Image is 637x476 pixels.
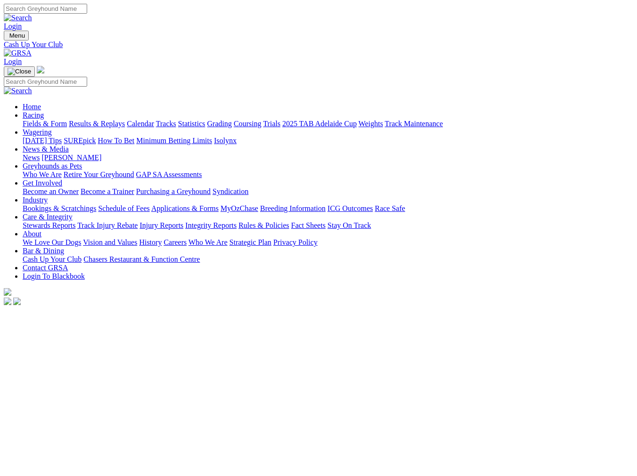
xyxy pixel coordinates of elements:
[83,255,200,263] a: Chasers Restaurant & Function Centre
[23,230,41,238] a: About
[23,111,44,119] a: Racing
[23,221,633,230] div: Care & Integrity
[282,120,357,128] a: 2025 TAB Adelaide Cup
[23,137,633,145] div: Wagering
[9,32,25,39] span: Menu
[263,120,280,128] a: Trials
[23,162,82,170] a: Greyhounds as Pets
[238,221,289,229] a: Rules & Policies
[23,255,633,264] div: Bar & Dining
[23,120,633,128] div: Racing
[375,204,405,212] a: Race Safe
[4,298,11,305] img: facebook.svg
[23,103,41,111] a: Home
[13,298,21,305] img: twitter.svg
[23,247,64,255] a: Bar & Dining
[4,4,87,14] input: Search
[23,272,85,280] a: Login To Blackbook
[23,213,73,221] a: Care & Integrity
[4,57,22,65] a: Login
[23,137,62,145] a: [DATE] Tips
[98,204,149,212] a: Schedule of Fees
[23,179,62,187] a: Get Involved
[23,153,40,161] a: News
[212,187,248,195] a: Syndication
[188,238,228,246] a: Who We Are
[234,120,261,128] a: Coursing
[23,196,48,204] a: Industry
[136,137,212,145] a: Minimum Betting Limits
[4,31,29,40] button: Toggle navigation
[41,153,101,161] a: [PERSON_NAME]
[151,204,219,212] a: Applications & Forms
[64,170,134,178] a: Retire Your Greyhound
[4,40,633,49] a: Cash Up Your Club
[178,120,205,128] a: Statistics
[220,204,258,212] a: MyOzChase
[214,137,237,145] a: Isolynx
[163,238,187,246] a: Careers
[359,120,383,128] a: Weights
[8,68,31,75] img: Close
[98,137,135,145] a: How To Bet
[327,204,373,212] a: ICG Outcomes
[136,170,202,178] a: GAP SA Assessments
[4,14,32,22] img: Search
[64,137,96,145] a: SUREpick
[23,170,62,178] a: Who We Are
[385,120,443,128] a: Track Maintenance
[23,255,82,263] a: Cash Up Your Club
[23,204,96,212] a: Bookings & Scratchings
[23,120,67,128] a: Fields & Form
[23,187,79,195] a: Become an Owner
[207,120,232,128] a: Grading
[23,264,68,272] a: Contact GRSA
[4,288,11,296] img: logo-grsa-white.png
[139,221,183,229] a: Injury Reports
[127,120,154,128] a: Calendar
[81,187,134,195] a: Become a Trainer
[4,77,87,87] input: Search
[23,204,633,213] div: Industry
[4,22,22,30] a: Login
[83,238,137,246] a: Vision and Values
[77,221,138,229] a: Track Injury Rebate
[69,120,125,128] a: Results & Replays
[273,238,318,246] a: Privacy Policy
[23,238,633,247] div: About
[23,238,81,246] a: We Love Our Dogs
[23,187,633,196] div: Get Involved
[37,66,44,73] img: logo-grsa-white.png
[23,221,75,229] a: Stewards Reports
[23,128,52,136] a: Wagering
[23,153,633,162] div: News & Media
[185,221,237,229] a: Integrity Reports
[139,238,162,246] a: History
[4,49,32,57] img: GRSA
[327,221,371,229] a: Stay On Track
[260,204,326,212] a: Breeding Information
[23,145,69,153] a: News & Media
[4,87,32,95] img: Search
[291,221,326,229] a: Fact Sheets
[229,238,271,246] a: Strategic Plan
[23,170,633,179] div: Greyhounds as Pets
[156,120,176,128] a: Tracks
[136,187,211,195] a: Purchasing a Greyhound
[4,66,35,77] button: Toggle navigation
